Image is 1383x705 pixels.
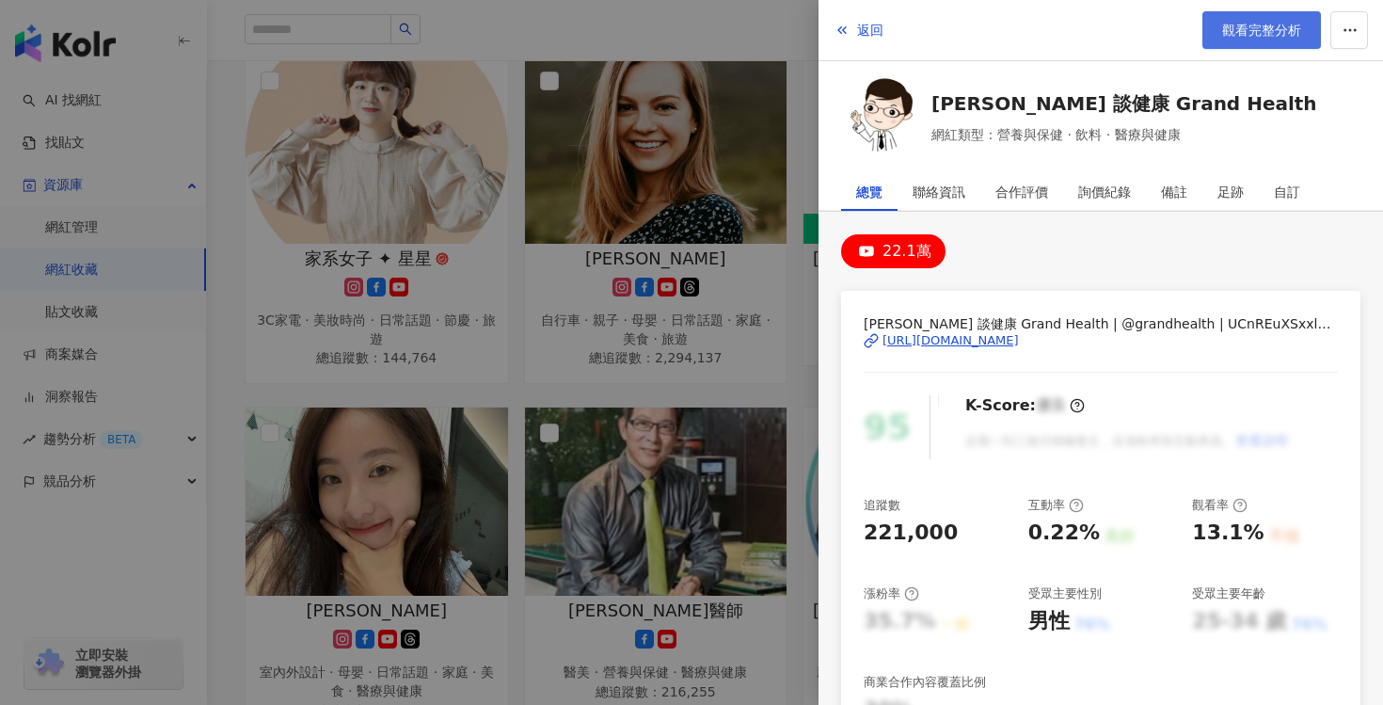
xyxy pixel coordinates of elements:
a: KOL Avatar [841,76,916,158]
div: 22.1萬 [882,238,931,264]
div: 足跡 [1217,173,1244,211]
span: 觀看完整分析 [1222,23,1301,38]
span: 網紅類型：營養與保健 · 飲料 · 醫療與健康 [931,124,1317,145]
span: 返回 [857,23,883,38]
a: [PERSON_NAME] 談健康 Grand Health [931,90,1317,117]
div: 受眾主要年齡 [1192,585,1265,602]
button: 返回 [834,11,884,49]
a: 觀看完整分析 [1202,11,1321,49]
div: 備註 [1161,173,1187,211]
div: 0.22% [1028,519,1100,548]
div: 互動率 [1028,497,1084,514]
div: 追蹤數 [864,497,900,514]
div: 漲粉率 [864,585,919,602]
img: KOL Avatar [841,76,916,152]
div: 聯絡資訊 [913,173,965,211]
div: K-Score : [965,395,1085,416]
div: 13.1% [1192,519,1264,548]
a: [URL][DOMAIN_NAME] [864,332,1338,349]
div: [URL][DOMAIN_NAME] [882,332,1019,349]
div: 男性 [1028,607,1070,636]
span: [PERSON_NAME] 談健康 Grand Health | @grandhealth | UCnREuXSxxlh9fiORs2GfMbQ [864,313,1338,334]
div: 總覽 [856,173,882,211]
div: 詢價紀錄 [1078,173,1131,211]
div: 觀看率 [1192,497,1248,514]
div: 商業合作內容覆蓋比例 [864,674,986,691]
div: 合作評價 [995,173,1048,211]
div: 受眾主要性別 [1028,585,1102,602]
button: 22.1萬 [841,234,946,268]
div: 自訂 [1274,173,1300,211]
div: 221,000 [864,519,958,548]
